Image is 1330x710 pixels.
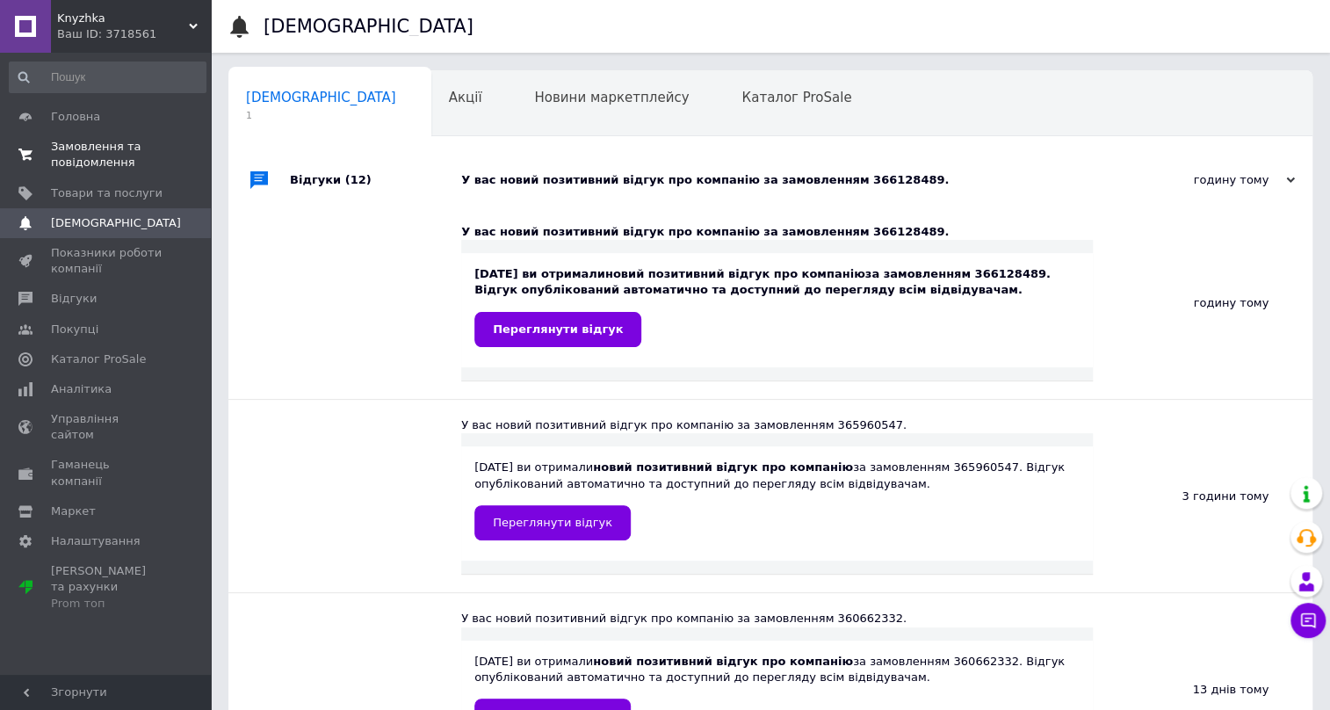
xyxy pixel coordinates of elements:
[51,245,163,277] span: Показники роботи компанії
[474,460,1080,540] div: [DATE] ви отримали за замовленням 365960547. Відгук опублікований автоматично та доступний до пер...
[461,224,1093,240] div: У вас новий позитивний відгук про компанію за замовленням 366128489.
[345,173,372,186] span: (12)
[593,460,853,474] b: новий позитивний відгук про компанію
[246,109,396,122] span: 1
[605,267,865,280] b: новий позитивний відгук про компанію
[57,26,211,42] div: Ваш ID: 3718561
[51,596,163,612] div: Prom топ
[1290,603,1326,638] button: Чат з покупцем
[51,139,163,170] span: Замовлення та повідомлення
[290,154,461,206] div: Відгуки
[593,655,853,668] b: новий позитивний відгук про компанію
[461,172,1119,188] div: У вас новий позитивний відгук про компанію за замовленням 366128489.
[461,417,1093,433] div: У вас новий позитивний відгук про компанію за замовленням 365960547.
[9,62,206,93] input: Пошук
[493,322,623,336] span: Переглянути відгук
[51,185,163,201] span: Товари та послуги
[51,411,163,443] span: Управління сайтом
[51,351,146,367] span: Каталог ProSale
[51,381,112,397] span: Аналітика
[246,90,396,105] span: [DEMOGRAPHIC_DATA]
[1093,206,1312,399] div: годину тому
[57,11,189,26] span: Knyzhka
[461,611,1093,627] div: У вас новий позитивний відгук про компанію за замовленням 360662332.
[449,90,482,105] span: Акції
[51,504,96,519] span: Маркет
[264,16,473,37] h1: [DEMOGRAPHIC_DATA]
[51,322,98,337] span: Покупці
[741,90,851,105] span: Каталог ProSale
[1119,172,1295,188] div: годину тому
[51,533,141,549] span: Налаштування
[51,291,97,307] span: Відгуки
[51,215,181,231] span: [DEMOGRAPHIC_DATA]
[1093,400,1312,592] div: 3 години тому
[474,505,631,540] a: Переглянути відгук
[534,90,689,105] span: Новини маркетплейсу
[51,457,163,489] span: Гаманець компанії
[51,109,100,125] span: Головна
[474,266,1080,346] div: [DATE] ви отримали за замовленням 366128489. Відгук опублікований автоматично та доступний до пер...
[51,563,163,612] span: [PERSON_NAME] та рахунки
[474,312,641,347] a: Переглянути відгук
[493,516,612,529] span: Переглянути відгук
